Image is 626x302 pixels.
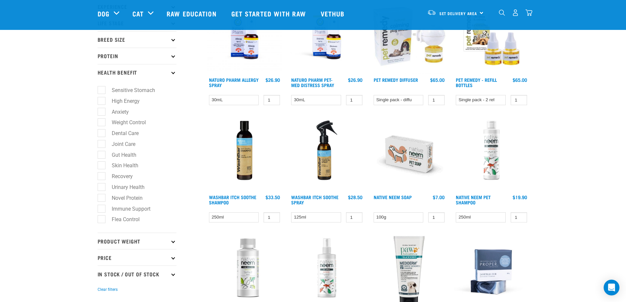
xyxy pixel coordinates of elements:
[101,108,131,116] label: Anxiety
[101,140,138,148] label: Joint Care
[511,212,527,222] input: 1
[266,195,280,200] div: $33.50
[428,212,445,222] input: 1
[98,64,176,81] p: Health Benefit
[98,249,176,266] p: Price
[101,151,139,159] label: Gut Health
[101,172,135,180] label: Recovery
[427,10,436,15] img: van-moving.png
[430,77,445,82] div: $65.00
[101,86,158,94] label: Sensitive Stomach
[513,77,527,82] div: $65.00
[101,205,153,213] label: Immune Support
[266,77,280,82] div: $26.90
[101,97,142,105] label: High Energy
[264,212,280,222] input: 1
[101,215,142,223] label: Flea Control
[291,196,338,203] a: WashBar Itch Soothe Spray
[290,117,364,192] img: Wash Bar Itch Soothe Topical Spray
[372,117,447,192] img: Organic neem pet soap bar 100g green trading
[101,118,149,127] label: Weight Control
[456,79,497,86] a: Pet Remedy - Refill Bottles
[346,212,362,222] input: 1
[428,95,445,105] input: 1
[512,9,519,16] img: user.png
[160,0,224,27] a: Raw Education
[439,12,477,14] span: Set Delivery Area
[511,95,527,105] input: 1
[98,9,109,18] a: Dog
[454,117,529,192] img: Native Neem Pet Shampoo
[604,280,619,295] div: Open Intercom Messenger
[456,196,491,203] a: Native Neem Pet Shampoo
[209,79,259,86] a: Naturo Pharm Allergy Spray
[374,79,418,81] a: Pet Remedy Diffuser
[225,0,314,27] a: Get started with Raw
[348,195,362,200] div: $28.50
[499,10,505,16] img: home-icon-1@2x.png
[98,31,176,48] p: Breed Size
[513,195,527,200] div: $19.90
[207,117,282,192] img: Wash Bar Itch Soothe Shampoo
[346,95,362,105] input: 1
[348,77,362,82] div: $26.90
[264,95,280,105] input: 1
[209,196,256,203] a: WashBar Itch Soothe Shampoo
[98,233,176,249] p: Product Weight
[433,195,445,200] div: $7.00
[98,48,176,64] p: Protein
[101,183,147,191] label: Urinary Health
[291,79,334,86] a: Naturo Pharm Pet-Med Distress Spray
[374,196,412,198] a: Native Neem Soap
[98,266,176,282] p: In Stock / Out Of Stock
[314,0,353,27] a: Vethub
[98,287,118,292] button: Clear filters
[101,129,141,137] label: Dental Care
[525,9,532,16] img: home-icon@2x.png
[101,161,141,170] label: Skin Health
[101,194,145,202] label: Novel Protein
[132,9,144,18] a: Cat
